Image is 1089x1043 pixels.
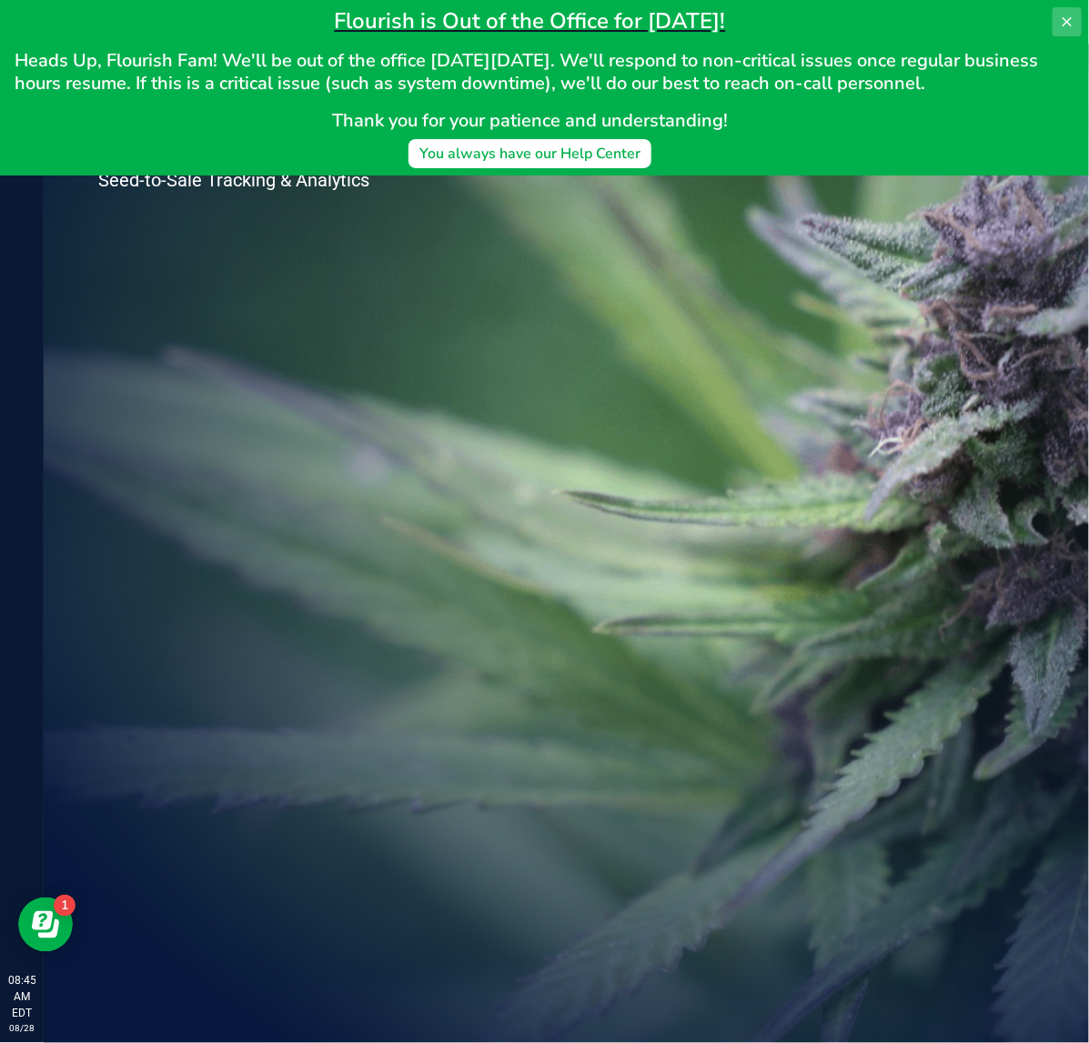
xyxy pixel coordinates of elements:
[18,898,73,952] iframe: Resource center
[332,108,728,133] span: Thank you for your patience and understanding!
[335,6,726,35] span: Flourish is Out of the Office for [DATE]!
[8,1021,35,1035] p: 08/28
[8,972,35,1021] p: 08:45 AM EDT
[54,895,76,917] iframe: Resource center unread badge
[419,143,640,165] div: You always have our Help Center
[98,171,444,189] p: Seed-to-Sale Tracking & Analytics
[15,48,1043,95] span: Heads Up, Flourish Fam! We'll be out of the office [DATE][DATE]. We'll respond to non-critical is...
